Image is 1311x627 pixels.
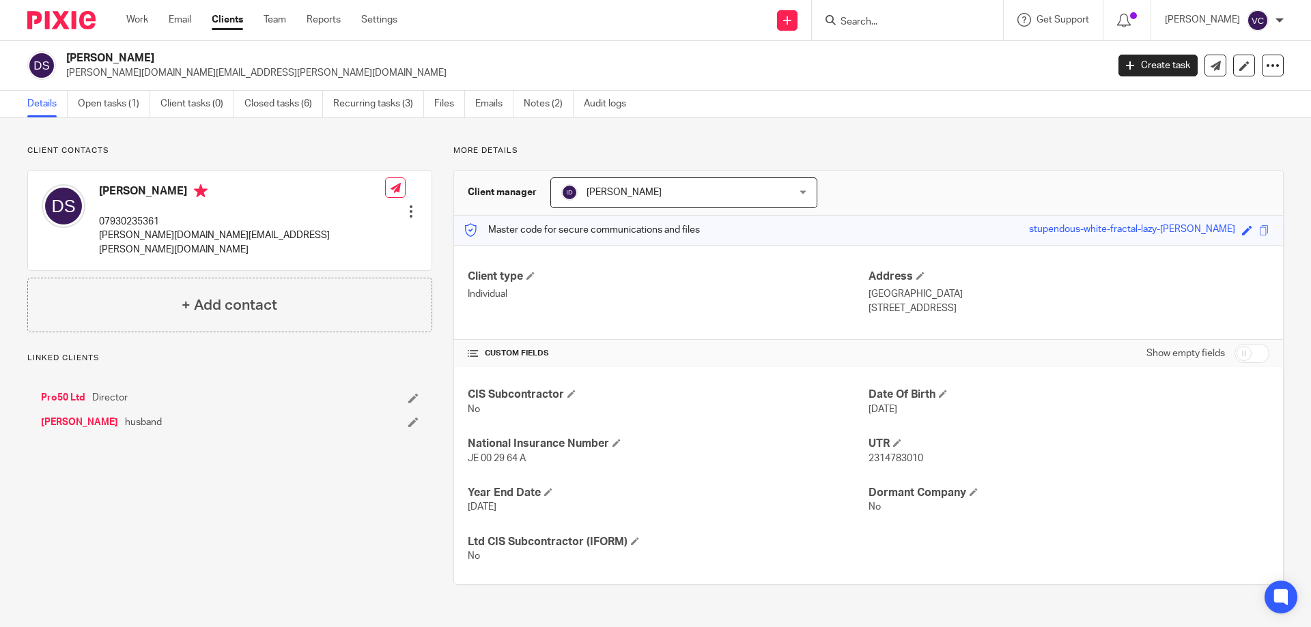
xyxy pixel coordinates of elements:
[468,348,869,359] h4: CUSTOM FIELDS
[869,388,1269,402] h4: Date Of Birth
[561,184,578,201] img: svg%3E
[869,287,1269,301] p: [GEOGRAPHIC_DATA]
[1247,10,1269,31] img: svg%3E
[125,415,162,429] span: husband
[27,353,432,364] p: Linked clients
[212,13,243,27] a: Clients
[264,13,286,27] a: Team
[42,184,85,228] img: svg%3E
[160,91,234,117] a: Client tasks (0)
[41,415,118,429] a: [PERSON_NAME]
[1037,15,1089,25] span: Get Support
[468,405,480,414] span: No
[27,11,96,29] img: Pixie
[27,145,432,156] p: Client contacts
[99,215,385,229] p: 07930235361
[27,51,56,80] img: svg%3E
[869,302,1269,315] p: [STREET_ADDRESS]
[99,184,385,201] h4: [PERSON_NAME]
[584,91,636,117] a: Audit logs
[468,551,480,561] span: No
[468,486,869,500] h4: Year End Date
[468,437,869,451] h4: National Insurance Number
[78,91,150,117] a: Open tasks (1)
[1165,13,1240,27] p: [PERSON_NAME]
[244,91,323,117] a: Closed tasks (6)
[66,51,892,65] h2: [PERSON_NAME]
[468,269,869,284] h4: Client type
[869,437,1269,451] h4: UTR
[182,295,277,316] h4: + Add contact
[468,454,526,463] span: JE 00 29 64 A
[869,454,923,463] span: 2314783010
[194,184,208,198] i: Primary
[524,91,574,117] a: Notes (2)
[468,535,869,549] h4: Ltd CIS Subcontractor (IFORM)
[869,405,897,414] span: [DATE]
[361,13,397,27] a: Settings
[434,91,465,117] a: Files
[869,502,881,512] span: No
[99,229,385,257] p: [PERSON_NAME][DOMAIN_NAME][EMAIL_ADDRESS][PERSON_NAME][DOMAIN_NAME]
[587,188,662,197] span: [PERSON_NAME]
[169,13,191,27] a: Email
[307,13,341,27] a: Reports
[92,391,128,405] span: Director
[464,223,700,237] p: Master code for secure communications and files
[468,186,537,199] h3: Client manager
[1146,347,1225,360] label: Show empty fields
[1029,222,1235,238] div: stupendous-white-fractal-lazy-[PERSON_NAME]
[126,13,148,27] a: Work
[453,145,1284,156] p: More details
[468,388,869,402] h4: CIS Subcontractor
[27,91,68,117] a: Details
[468,287,869,301] p: Individual
[66,66,1098,80] p: [PERSON_NAME][DOMAIN_NAME][EMAIL_ADDRESS][PERSON_NAME][DOMAIN_NAME]
[333,91,424,117] a: Recurring tasks (3)
[1118,55,1198,76] a: Create task
[839,16,962,29] input: Search
[869,269,1269,284] h4: Address
[41,391,85,405] a: Pro50 Ltd
[468,502,496,512] span: [DATE]
[475,91,513,117] a: Emails
[869,486,1269,500] h4: Dormant Company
